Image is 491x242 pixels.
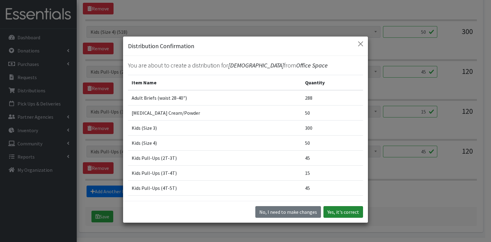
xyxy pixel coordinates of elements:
[301,165,363,180] td: 15
[228,61,284,69] span: [DEMOGRAPHIC_DATA]
[301,120,363,135] td: 300
[301,180,363,195] td: 45
[301,75,363,90] th: Quantity
[301,135,363,150] td: 50
[255,206,321,218] button: No I need to make changes
[128,135,301,150] td: Kids (Size 4)
[128,61,363,70] p: You are about to create a distribution for from
[323,206,363,218] button: Yes, it's correct
[301,90,363,106] td: 288
[356,39,365,49] button: Close
[128,90,301,106] td: Adult Briefs (waist 28-40")
[128,75,301,90] th: Item Name
[128,105,301,120] td: [MEDICAL_DATA] Cream/Powder
[301,150,363,165] td: 45
[296,61,328,69] span: Office Space
[128,150,301,165] td: Kids Pull-Ups (2T-3T)
[128,165,301,180] td: Kids Pull-Ups (3T-4T)
[128,120,301,135] td: Kids (Size 3)
[128,41,194,51] h5: Distribution Confirmation
[128,180,301,195] td: Kids Pull-Ups (4T-5T)
[301,105,363,120] td: 50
